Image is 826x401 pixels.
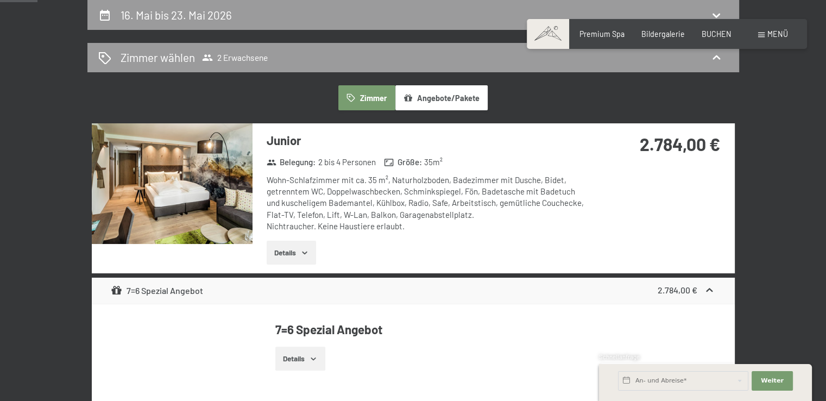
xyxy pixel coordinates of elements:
[395,85,488,110] button: Angebote/Pakete
[599,353,640,360] span: Schnellanfrage
[267,241,316,265] button: Details
[111,284,203,297] div: 7=6 Spezial Angebot
[275,347,325,371] button: Details
[640,134,720,154] strong: 2.784,00 €
[121,8,232,22] h2: 16. Mai bis 23. Mai 2026
[318,156,376,168] span: 2 bis 4 Personen
[202,52,268,63] span: 2 Erwachsene
[92,278,735,304] div: 7=6 Spezial Angebot2.784,00 €
[267,132,590,149] h3: Junior
[424,156,443,168] span: 35 m²
[761,377,784,385] span: Weiter
[767,29,788,39] span: Menü
[641,29,685,39] a: Bildergalerie
[92,123,253,244] img: mss_renderimg.php
[338,85,395,110] button: Zimmer
[267,156,316,168] strong: Belegung :
[702,29,732,39] a: BUCHEN
[275,321,715,338] h4: 7=6 Spezial Angebot
[267,174,590,232] div: Wohn-Schlafzimmer mit ca. 35 m², Naturholzboden, Badezimmer mit Dusche, Bidet, getrenntem WC, Dop...
[658,285,697,295] strong: 2.784,00 €
[121,49,195,65] h2: Zimmer wählen
[752,371,793,391] button: Weiter
[579,29,625,39] a: Premium Spa
[384,156,422,168] strong: Größe :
